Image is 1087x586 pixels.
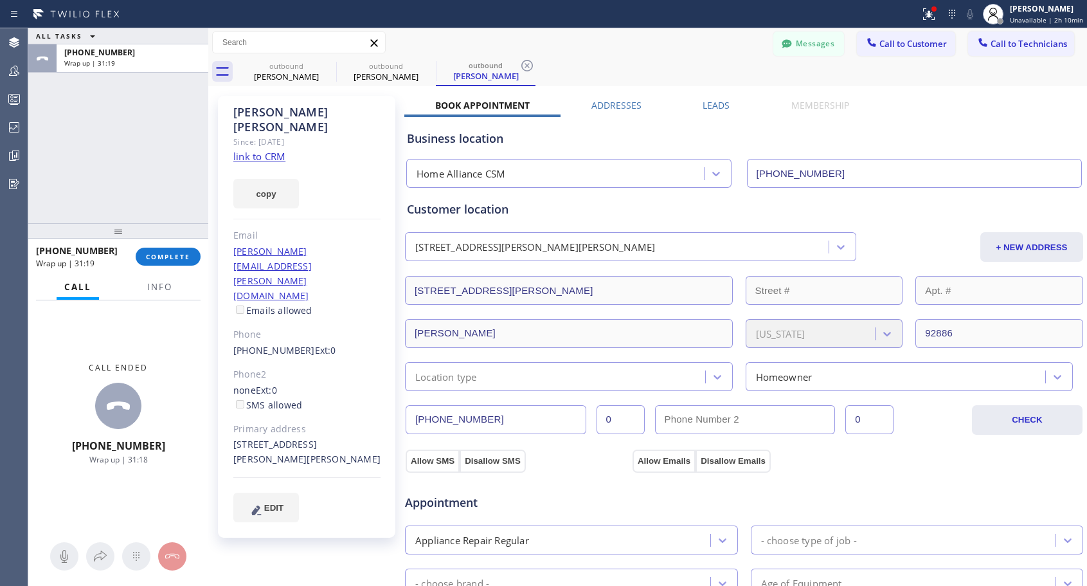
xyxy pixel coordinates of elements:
[407,130,1081,147] div: Business location
[405,276,733,305] input: Address
[136,248,201,266] button: COMPLETE
[233,179,299,208] button: copy
[233,304,312,316] label: Emails allowed
[315,344,336,356] span: Ext: 0
[460,450,526,473] button: Disallow SMS
[233,383,381,413] div: none
[703,99,730,111] label: Leads
[415,240,655,255] div: [STREET_ADDRESS][PERSON_NAME][PERSON_NAME]
[756,369,813,384] div: Homeowner
[761,533,857,547] div: - choose type of job -
[158,542,186,571] button: Hang up
[773,32,844,56] button: Messages
[36,32,82,41] span: ALL TASKS
[791,99,849,111] label: Membership
[86,542,114,571] button: Open directory
[147,281,172,293] span: Info
[961,5,979,23] button: Mute
[238,57,335,86] div: Curt Schroeder
[89,454,148,465] span: Wrap up | 31:18
[36,244,118,257] span: [PHONE_NUMBER]
[915,276,1083,305] input: Apt. #
[406,450,460,473] button: Allow SMS
[233,437,381,467] div: [STREET_ADDRESS][PERSON_NAME][PERSON_NAME]
[437,70,534,82] div: [PERSON_NAME]
[696,450,771,473] button: Disallow Emails
[233,493,299,522] button: EDIT
[415,533,529,547] div: Appliance Repair Regular
[633,450,696,473] button: Allow Emails
[857,32,955,56] button: Call to Customer
[256,384,277,396] span: Ext: 0
[968,32,1074,56] button: Call to Technicians
[415,369,477,384] div: Location type
[213,32,385,53] input: Search
[233,327,381,342] div: Phone
[264,503,283,513] span: EDIT
[655,405,836,434] input: Phone Number 2
[122,542,150,571] button: Open dialpad
[28,28,108,44] button: ALL TASKS
[437,60,534,70] div: outbound
[36,258,94,269] span: Wrap up | 31:19
[50,542,78,571] button: Mute
[233,367,381,382] div: Phone2
[337,71,435,82] div: [PERSON_NAME]
[406,405,586,434] input: Phone Number
[233,105,381,134] div: [PERSON_NAME] [PERSON_NAME]
[591,99,642,111] label: Addresses
[747,159,1083,188] input: Phone Number
[233,422,381,437] div: Primary address
[139,275,180,300] button: Info
[233,245,312,302] a: [PERSON_NAME][EMAIL_ADDRESS][PERSON_NAME][DOMAIN_NAME]
[236,400,244,408] input: SMS allowed
[972,405,1083,435] button: CHECK
[337,57,435,86] div: Jarrod Schuster
[146,252,190,261] span: COMPLETE
[57,275,99,300] button: Call
[89,362,148,373] span: Call ended
[64,281,91,293] span: Call
[1010,15,1083,24] span: Unavailable | 2h 10min
[238,61,335,71] div: outbound
[236,306,244,314] input: Emails allowed
[435,99,530,111] label: Book Appointment
[405,319,733,348] input: City
[405,494,629,511] span: Appointment
[845,405,894,434] input: Ext. 2
[879,38,947,50] span: Call to Customer
[746,276,903,305] input: Street #
[597,405,645,434] input: Ext.
[407,201,1081,218] div: Customer location
[233,150,285,163] a: link to CRM
[337,61,435,71] div: outbound
[1010,3,1083,14] div: [PERSON_NAME]
[233,344,315,356] a: [PHONE_NUMBER]
[233,399,302,411] label: SMS allowed
[437,57,534,85] div: Jarrod Schuster
[64,47,135,58] span: [PHONE_NUMBER]
[238,71,335,82] div: [PERSON_NAME]
[233,228,381,243] div: Email
[991,38,1067,50] span: Call to Technicians
[64,59,115,68] span: Wrap up | 31:19
[980,232,1083,262] button: + NEW ADDRESS
[72,439,165,453] span: [PHONE_NUMBER]
[417,167,505,181] div: Home Alliance CSM
[915,319,1083,348] input: ZIP
[233,134,381,149] div: Since: [DATE]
